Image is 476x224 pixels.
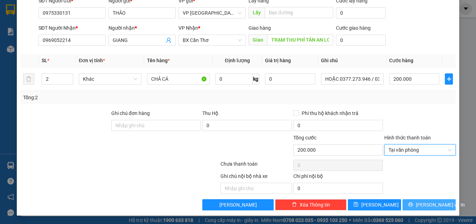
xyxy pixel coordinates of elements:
[299,109,361,117] span: Phí thu hộ khách nhận trả
[147,58,170,63] span: Tên hàng
[265,58,291,63] span: Giá trị hàng
[183,35,241,45] span: BX Cần Thơ
[336,35,386,46] input: Cước giao hàng
[445,73,453,85] button: plus
[275,199,346,210] button: deleteXóa Thông tin
[336,7,386,19] input: Cước lấy hàng
[166,37,171,43] span: user-add
[23,73,34,85] button: delete
[353,202,358,208] span: save
[111,120,201,131] input: Ghi chú đơn hàng
[220,160,293,172] div: Chưa thanh toán
[361,201,399,209] span: [PERSON_NAME]
[388,145,451,155] span: Tại văn phòng
[384,135,431,140] label: Hình thức thanh toán
[267,34,333,45] input: Dọc đường
[321,73,384,85] input: Ghi Chú
[42,58,47,63] span: SL
[445,76,453,82] span: plus
[225,58,250,63] span: Định lượng
[108,24,176,32] div: Người nhận
[318,54,386,67] th: Ghi chú
[300,201,330,209] span: Xóa Thông tin
[248,25,271,31] span: Giao hàng
[83,74,137,84] span: Khác
[220,172,292,183] div: Ghi chú nội bộ nhà xe
[265,7,333,18] input: Dọc đường
[23,94,184,101] div: Tổng: 2
[220,183,292,194] input: Nhập ghi chú
[202,110,218,116] span: Thu Hộ
[336,25,371,31] label: Cước giao hàng
[293,135,316,140] span: Tổng cước
[292,202,297,208] span: delete
[248,34,267,45] span: Giao
[402,199,456,210] button: printer[PERSON_NAME] và In
[147,73,210,85] input: VD: Bàn, Ghế
[348,199,401,210] button: save[PERSON_NAME]
[293,172,383,183] div: Chi phí nội bộ
[183,8,241,18] span: VP Nha Trang xe Limousine
[219,201,257,209] span: [PERSON_NAME]
[265,73,315,85] input: 0
[248,7,265,18] span: Lấy
[389,58,413,63] span: Cước hàng
[408,202,413,208] span: printer
[38,24,106,32] div: SĐT Người Nhận
[202,199,274,210] button: [PERSON_NAME]
[178,25,198,31] span: VP Nhận
[79,58,105,63] span: Đơn vị tính
[416,201,465,209] span: [PERSON_NAME] và In
[252,73,259,85] span: kg
[111,110,150,116] label: Ghi chú đơn hàng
